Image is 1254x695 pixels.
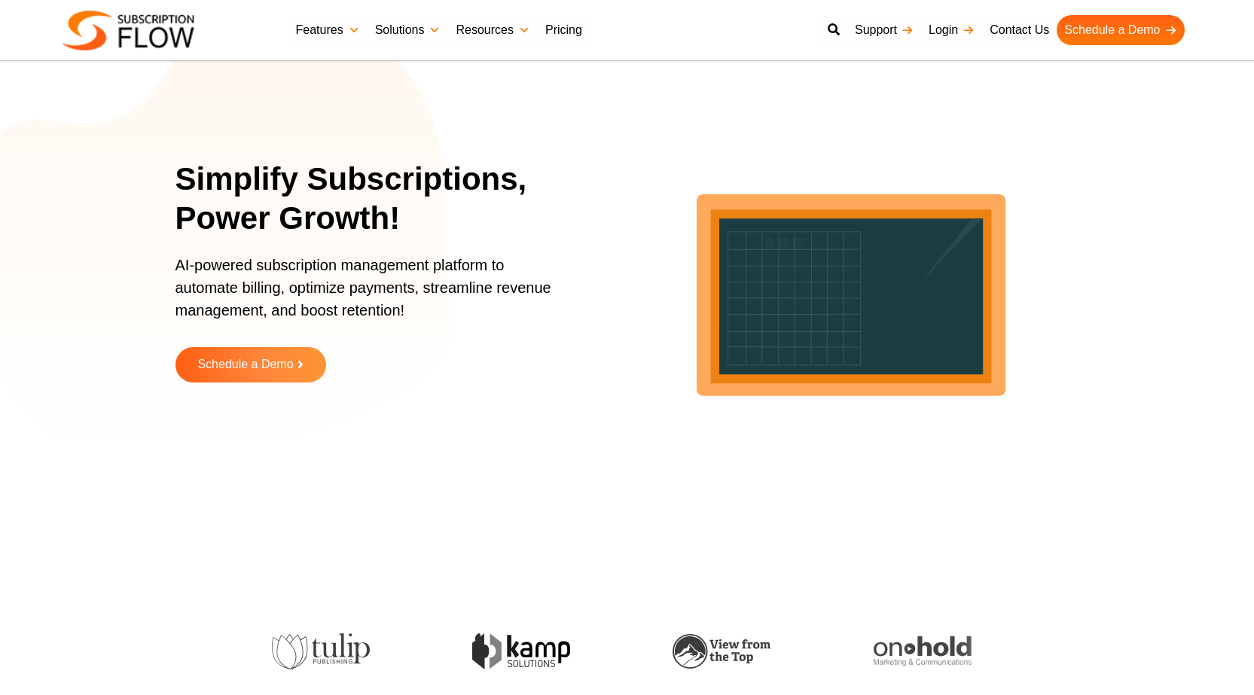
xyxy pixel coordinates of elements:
[982,15,1057,45] a: Contact Us
[175,347,326,383] a: Schedule a Demo
[847,15,921,45] a: Support
[448,15,537,45] a: Resources
[470,633,568,669] img: kamp-solution
[197,358,293,371] span: Schedule a Demo
[538,15,590,45] a: Pricing
[871,636,969,666] img: onhold-marketing
[175,160,586,239] h1: Simplify Subscriptions, Power Growth!
[921,15,982,45] a: Login
[368,15,449,45] a: Solutions
[288,15,368,45] a: Features
[63,11,194,50] img: Subscriptionflow
[270,633,368,669] img: tulip-publishing
[671,634,769,669] img: view-from-the-top
[175,254,567,337] p: AI-powered subscription management platform to automate billing, optimize payments, streamline re...
[1057,15,1184,45] a: Schedule a Demo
